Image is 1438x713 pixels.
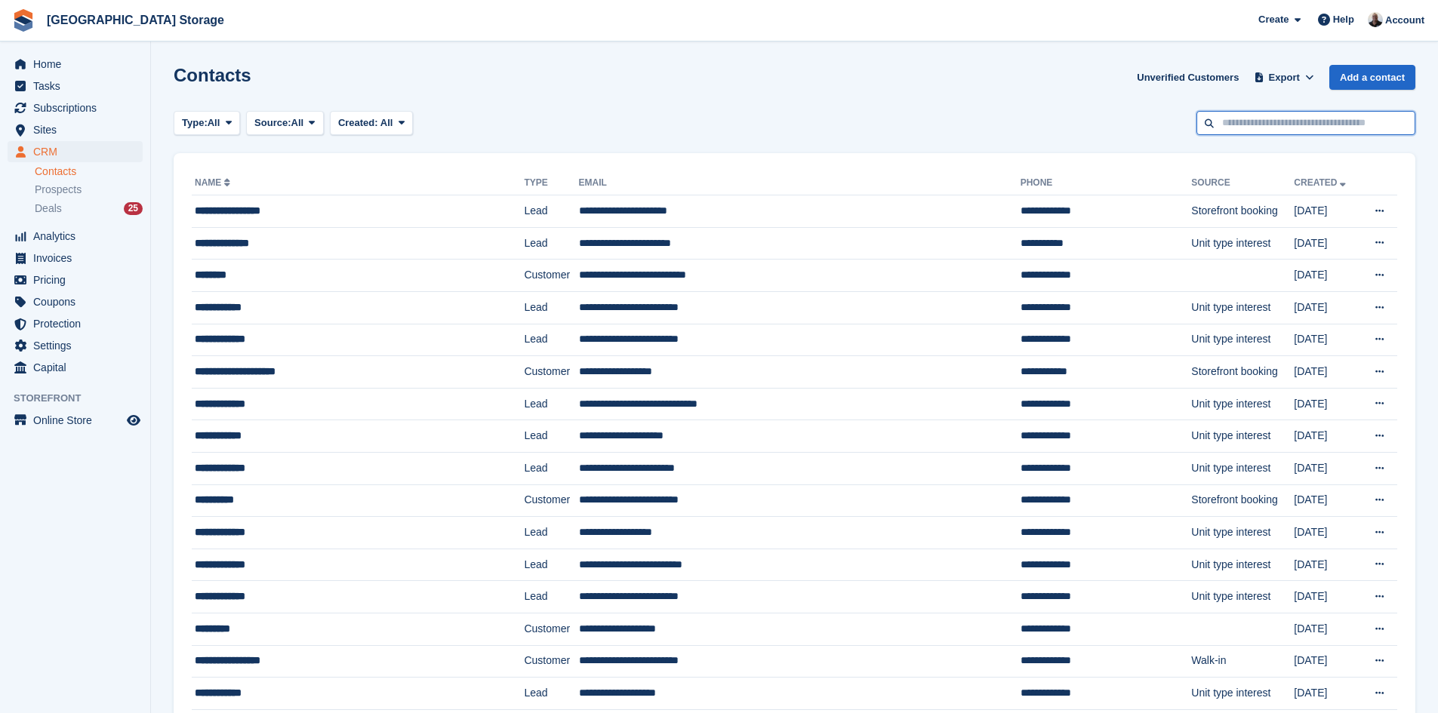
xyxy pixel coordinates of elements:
[14,391,150,406] span: Storefront
[33,410,124,431] span: Online Store
[1191,517,1294,549] td: Unit type interest
[1191,195,1294,228] td: Storefront booking
[8,335,143,356] a: menu
[1294,324,1359,356] td: [DATE]
[1131,65,1245,90] a: Unverified Customers
[524,324,578,356] td: Lead
[8,357,143,378] a: menu
[1368,12,1383,27] img: Keith Strivens
[1191,484,1294,517] td: Storefront booking
[33,357,124,378] span: Capital
[1191,388,1294,420] td: Unit type interest
[1294,388,1359,420] td: [DATE]
[35,201,62,216] span: Deals
[33,269,124,290] span: Pricing
[1294,645,1359,678] td: [DATE]
[524,356,578,389] td: Customer
[330,111,413,136] button: Created: All
[33,75,124,97] span: Tasks
[524,645,578,678] td: Customer
[33,247,124,269] span: Invoices
[33,335,124,356] span: Settings
[8,247,143,269] a: menu
[33,54,124,75] span: Home
[1294,420,1359,453] td: [DATE]
[254,115,291,131] span: Source:
[1021,171,1192,195] th: Phone
[1385,13,1424,28] span: Account
[1294,517,1359,549] td: [DATE]
[8,410,143,431] a: menu
[524,484,578,517] td: Customer
[524,452,578,484] td: Lead
[1191,324,1294,356] td: Unit type interest
[524,171,578,195] th: Type
[33,141,124,162] span: CRM
[174,65,251,85] h1: Contacts
[1294,260,1359,292] td: [DATE]
[380,117,393,128] span: All
[12,9,35,32] img: stora-icon-8386f47178a22dfd0bd8f6a31ec36ba5ce8667c1dd55bd0f319d3a0aa187defe.svg
[1294,356,1359,389] td: [DATE]
[1269,70,1300,85] span: Export
[174,111,240,136] button: Type: All
[524,420,578,453] td: Lead
[1191,549,1294,581] td: Unit type interest
[8,291,143,312] a: menu
[524,678,578,710] td: Lead
[1191,420,1294,453] td: Unit type interest
[1191,291,1294,324] td: Unit type interest
[182,115,208,131] span: Type:
[524,195,578,228] td: Lead
[524,260,578,292] td: Customer
[246,111,324,136] button: Source: All
[1329,65,1415,90] a: Add a contact
[1191,171,1294,195] th: Source
[8,119,143,140] a: menu
[1333,12,1354,27] span: Help
[1294,678,1359,710] td: [DATE]
[35,201,143,217] a: Deals 25
[33,291,124,312] span: Coupons
[1294,581,1359,613] td: [DATE]
[1294,613,1359,645] td: [DATE]
[35,164,143,179] a: Contacts
[524,613,578,645] td: Customer
[1294,549,1359,581] td: [DATE]
[8,226,143,247] a: menu
[524,517,578,549] td: Lead
[1191,452,1294,484] td: Unit type interest
[524,549,578,581] td: Lead
[1191,356,1294,389] td: Storefront booking
[1191,645,1294,678] td: Walk-in
[1191,227,1294,260] td: Unit type interest
[579,171,1021,195] th: Email
[1294,177,1349,188] a: Created
[1294,452,1359,484] td: [DATE]
[8,75,143,97] a: menu
[195,177,233,188] a: Name
[1294,484,1359,517] td: [DATE]
[208,115,220,131] span: All
[124,202,143,215] div: 25
[8,97,143,118] a: menu
[8,269,143,290] a: menu
[1251,65,1317,90] button: Export
[524,227,578,260] td: Lead
[524,291,578,324] td: Lead
[338,117,378,128] span: Created:
[8,54,143,75] a: menu
[1258,12,1289,27] span: Create
[1294,195,1359,228] td: [DATE]
[1191,581,1294,613] td: Unit type interest
[33,119,124,140] span: Sites
[8,313,143,334] a: menu
[8,141,143,162] a: menu
[33,226,124,247] span: Analytics
[524,581,578,613] td: Lead
[524,388,578,420] td: Lead
[35,182,143,198] a: Prospects
[33,313,124,334] span: Protection
[35,183,82,197] span: Prospects
[125,411,143,429] a: Preview store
